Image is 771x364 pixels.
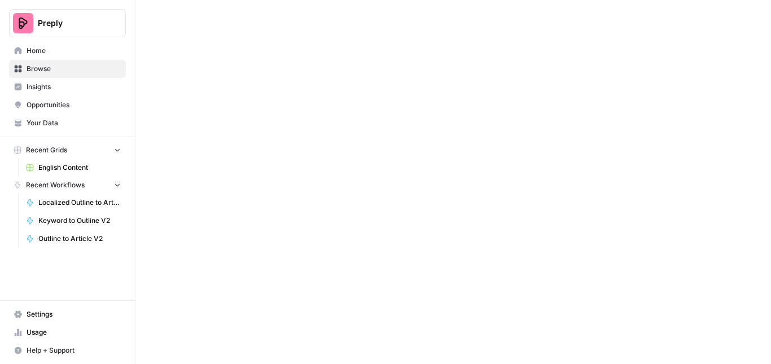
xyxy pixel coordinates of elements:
span: English Content [38,163,121,173]
a: Settings [9,305,126,323]
a: Localized Outline to Article [21,194,126,212]
span: Your Data [27,118,121,128]
a: Your Data [9,114,126,132]
span: Recent Grids [26,145,67,155]
a: English Content [21,159,126,177]
span: Outline to Article V2 [38,234,121,244]
span: Localized Outline to Article [38,198,121,208]
a: Home [9,42,126,60]
span: Browse [27,64,121,74]
span: Insights [27,82,121,92]
button: Help + Support [9,341,126,359]
span: Home [27,46,121,56]
span: Recent Workflows [26,180,85,190]
span: Keyword to Outline V2 [38,216,121,226]
a: Insights [9,78,126,96]
a: Outline to Article V2 [21,230,126,248]
a: Opportunities [9,96,126,114]
span: Help + Support [27,345,121,356]
button: Workspace: Preply [9,9,126,37]
button: Recent Grids [9,142,126,159]
a: Browse [9,60,126,78]
span: Settings [27,309,121,319]
span: Opportunities [27,100,121,110]
button: Recent Workflows [9,177,126,194]
a: Keyword to Outline V2 [21,212,126,230]
img: Preply Logo [13,13,33,33]
a: Usage [9,323,126,341]
span: Usage [27,327,121,337]
span: Preply [38,17,106,29]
